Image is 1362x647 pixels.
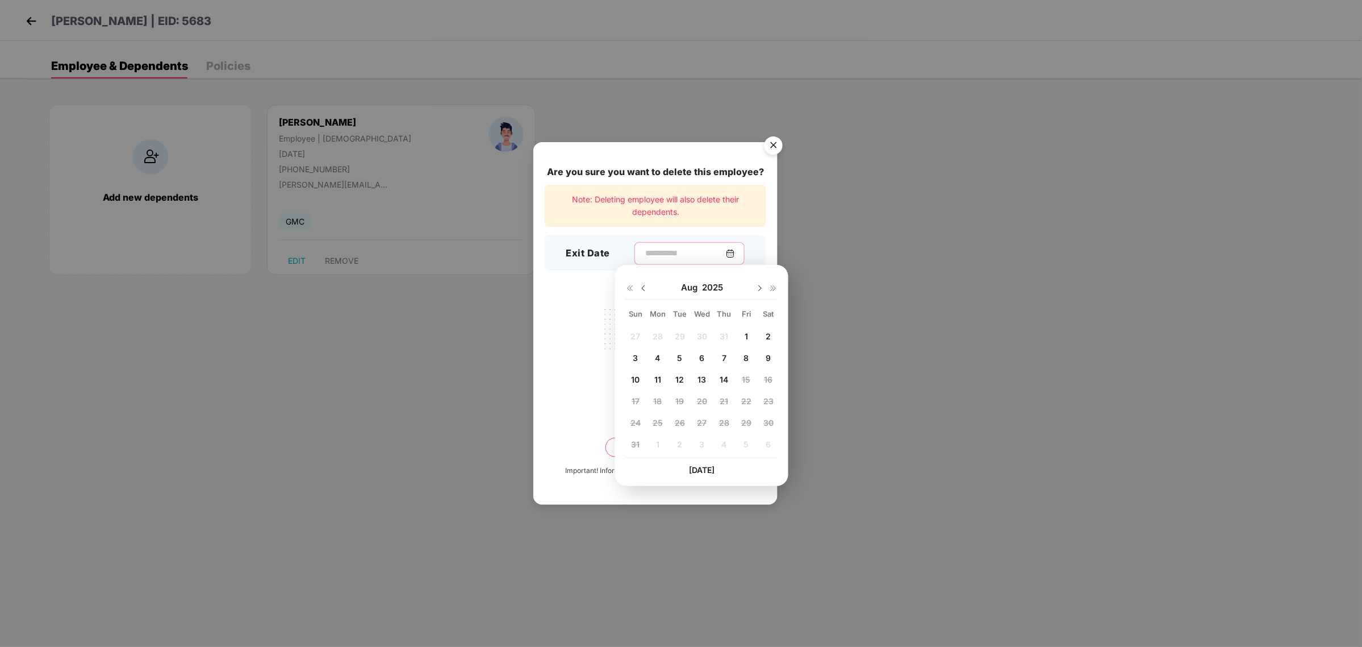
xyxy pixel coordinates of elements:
[631,375,640,384] span: 10
[625,284,634,293] img: svg+xml;base64,PHN2ZyB4bWxucz0iaHR0cDovL3d3dy53My5vcmcvMjAwMC9zdmciIHdpZHRoPSIxNiIgaGVpZ2h0PSIxNi...
[681,282,702,293] span: Aug
[545,185,766,227] div: Note: Deleting employee will also delete their dependents.
[758,309,778,319] div: Sat
[726,249,735,258] img: svg+xml;base64,PHN2ZyBpZD0iQ2FsZW5kYXItMzJ4MzIiIHhtbG5zPSJodHRwOi8vd3d3LnczLm9yZy8yMDAwL3N2ZyIgd2...
[743,353,749,363] span: 8
[722,353,726,363] span: 7
[605,438,705,457] button: Delete permanently
[692,309,712,319] div: Wed
[677,353,682,363] span: 5
[655,353,660,363] span: 4
[689,465,715,475] span: [DATE]
[758,131,789,163] img: svg+xml;base64,PHN2ZyB4bWxucz0iaHR0cDovL3d3dy53My5vcmcvMjAwMC9zdmciIHdpZHRoPSI1NiIgaGVpZ2h0PSI1Ni...
[670,309,690,319] div: Tue
[625,309,645,319] div: Sun
[633,353,638,363] span: 3
[702,282,723,293] span: 2025
[766,353,771,363] span: 9
[545,165,766,179] div: Are you sure you want to delete this employee?
[736,309,756,319] div: Fri
[675,375,684,384] span: 12
[745,331,748,341] span: 1
[565,466,746,476] div: Important! Information once deleted, can’t be recovered.
[769,284,778,293] img: svg+xml;base64,PHN2ZyB4bWxucz0iaHR0cDovL3d3dy53My5vcmcvMjAwMC9zdmciIHdpZHRoPSIxNiIgaGVpZ2h0PSIxNi...
[755,284,764,293] img: svg+xml;base64,PHN2ZyBpZD0iRHJvcGRvd24tMzJ4MzIiIHhtbG5zPSJodHRwOi8vd3d3LnczLm9yZy8yMDAwL3N2ZyIgd2...
[766,331,771,341] span: 2
[697,375,706,384] span: 13
[714,309,734,319] div: Thu
[654,375,661,384] span: 11
[720,375,728,384] span: 14
[758,131,788,162] button: Close
[566,246,611,261] h3: Exit Date
[592,302,719,391] img: svg+xml;base64,PHN2ZyB4bWxucz0iaHR0cDovL3d3dy53My5vcmcvMjAwMC9zdmciIHdpZHRoPSIyMjQiIGhlaWdodD0iMT...
[699,353,704,363] span: 6
[639,284,648,293] img: svg+xml;base64,PHN2ZyBpZD0iRHJvcGRvd24tMzJ4MzIiIHhtbG5zPSJodHRwOi8vd3d3LnczLm9yZy8yMDAwL3N2ZyIgd2...
[647,309,667,319] div: Mon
